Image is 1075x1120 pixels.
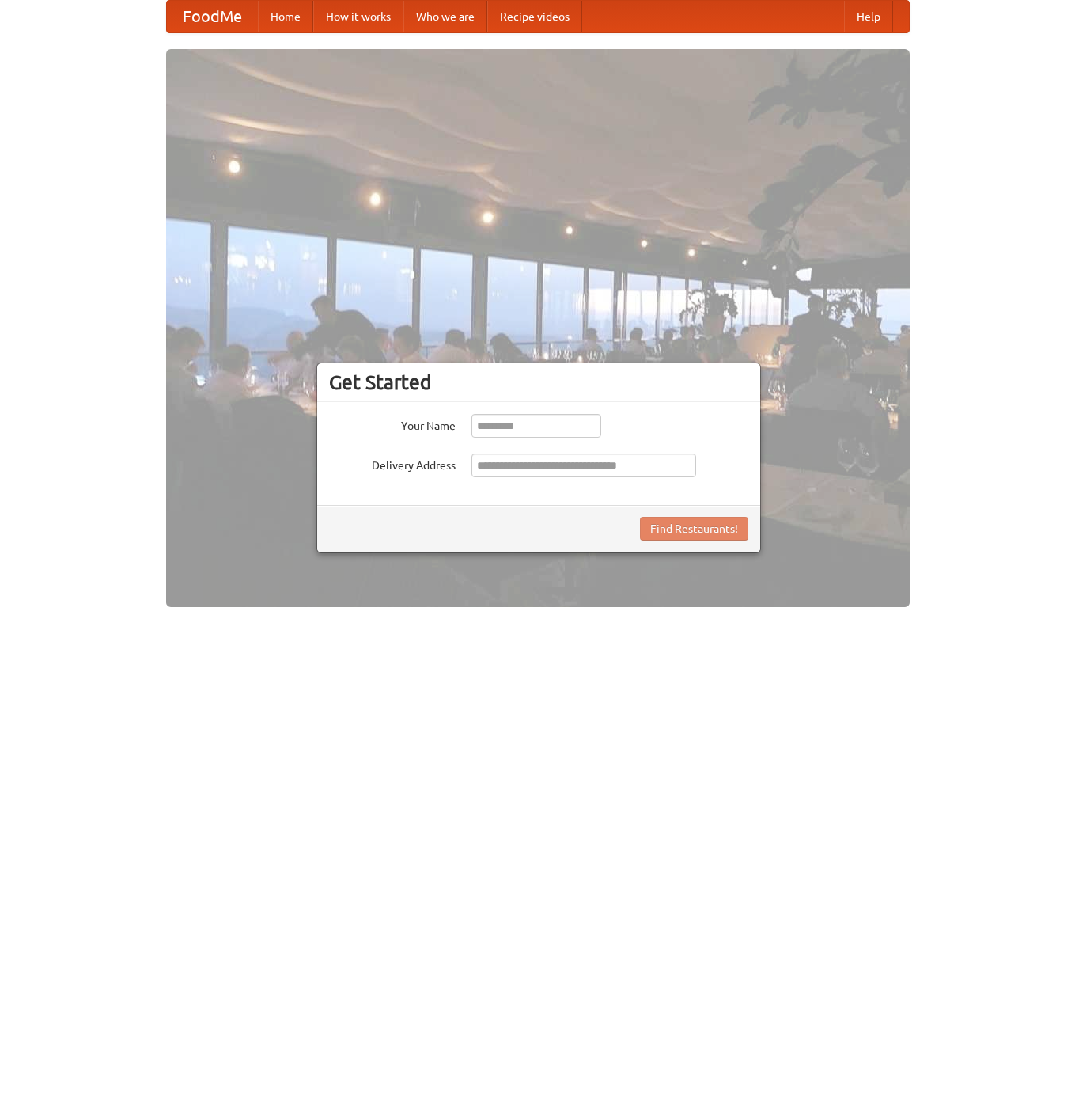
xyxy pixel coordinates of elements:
[329,370,748,394] h3: Get Started
[640,517,748,541] button: Find Restaurants!
[313,1,403,32] a: How it works
[487,1,582,32] a: Recipe videos
[329,414,456,434] label: Your Name
[258,1,313,32] a: Home
[844,1,893,32] a: Help
[167,1,258,32] a: FoodMe
[403,1,487,32] a: Who we are
[329,454,456,473] label: Delivery Address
